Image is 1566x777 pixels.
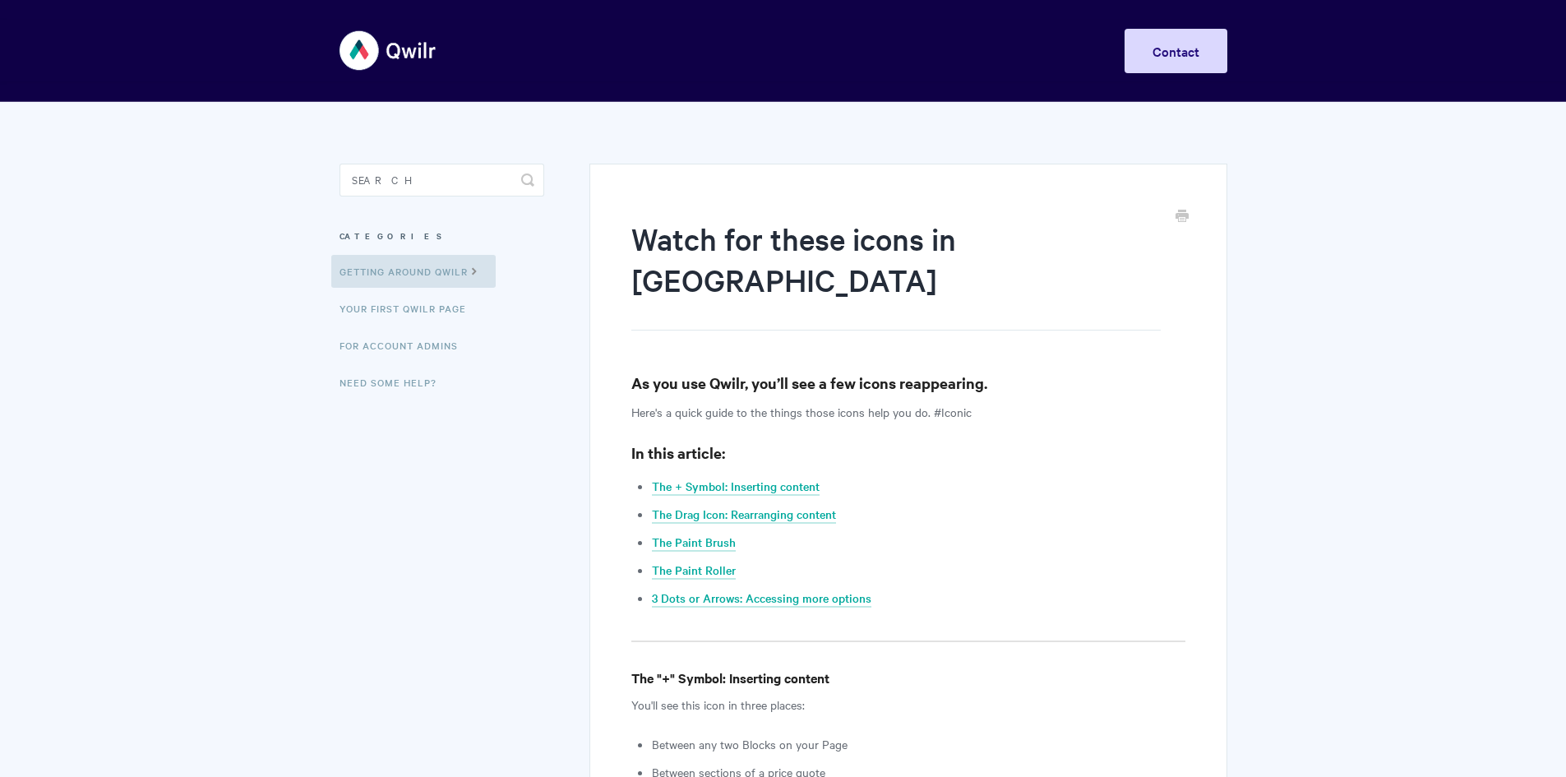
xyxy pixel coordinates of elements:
a: The Drag Icon: Rearranging content [652,506,836,524]
h1: Watch for these icons in [GEOGRAPHIC_DATA] [631,218,1160,331]
a: For Account Admins [340,329,470,362]
p: Here's a quick guide to the things those icons help you do. #Iconic [631,402,1185,422]
li: Between any two Blocks on your Page [652,734,1185,754]
a: The Paint Roller [652,562,736,580]
a: Getting Around Qwilr [331,255,496,288]
h3: Categories [340,221,544,251]
img: Qwilr Help Center [340,20,437,81]
a: The + Symbol: Inserting content [652,478,820,496]
a: Your First Qwilr Page [340,292,478,325]
h4: The "+" Symbol: Inserting content [631,668,1185,688]
a: Print this Article [1176,208,1189,226]
p: You'll see this icon in three places: [631,695,1185,715]
input: Search [340,164,544,197]
a: Contact [1125,29,1227,73]
a: Need Some Help? [340,366,449,399]
h3: As you use Qwilr, you’ll see a few icons reappearing. [631,372,1185,395]
a: 3 Dots or Arrows: Accessing more options [652,590,871,608]
a: The Paint Brush [652,534,736,552]
strong: In this article: [631,442,725,463]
